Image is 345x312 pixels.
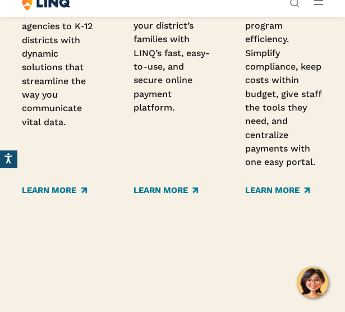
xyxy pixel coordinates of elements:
[134,185,198,197] a: Learn More
[22,185,86,197] a: Learn More
[297,267,328,298] button: Hello, have a question? Let’s chat.
[245,185,310,197] a: Learn More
